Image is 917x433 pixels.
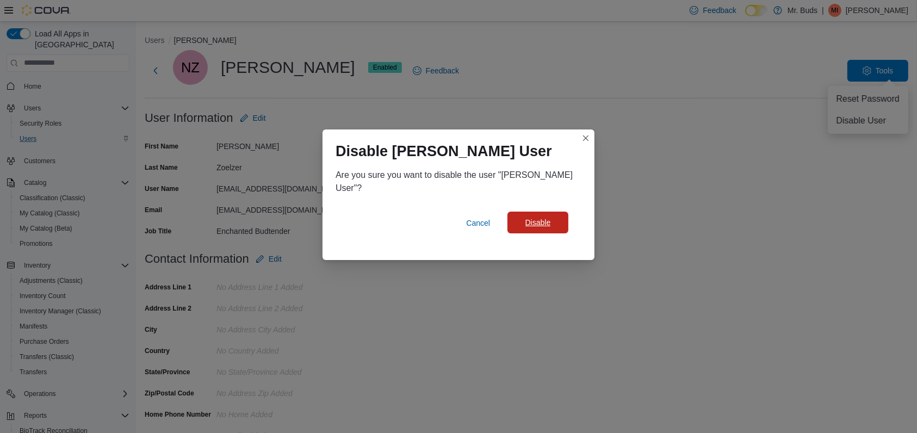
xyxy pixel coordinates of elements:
[525,217,551,228] span: Disable
[466,218,490,228] span: Cancel
[462,212,494,234] button: Cancel
[579,132,592,145] button: Closes this modal window
[336,143,552,160] h1: Disable [PERSON_NAME] User
[336,169,581,195] div: Are you sure you want to disable the user "[PERSON_NAME] User"?
[507,212,568,233] button: Disable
